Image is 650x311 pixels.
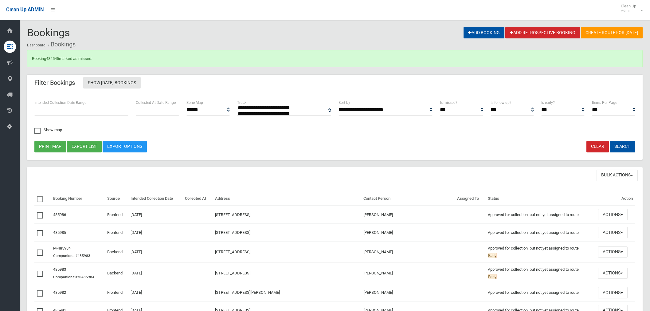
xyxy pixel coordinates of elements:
td: Backend [105,263,128,284]
a: [STREET_ADDRESS] [215,250,250,254]
td: Frontend [105,284,128,302]
small: Admin [621,8,636,13]
a: Export Options [103,141,147,152]
span: Show map [34,128,62,132]
small: Companions: [53,275,95,279]
a: Add Retrospective Booking [505,27,580,38]
td: [PERSON_NAME] [361,263,455,284]
td: [DATE] [128,284,182,302]
td: [PERSON_NAME] [361,224,455,242]
a: 485982 [53,290,66,295]
button: Actions [598,209,628,220]
a: Create route for [DATE] [581,27,643,38]
th: Collected At [182,192,213,206]
span: Early [488,274,497,279]
a: Add Booking [464,27,504,38]
td: Frontend [105,206,128,223]
li: Bookings [46,39,76,50]
a: [STREET_ADDRESS][PERSON_NAME] [215,290,280,295]
label: Truck [237,99,246,106]
th: Address [213,192,361,206]
th: Action [596,192,635,206]
td: [PERSON_NAME] [361,284,455,302]
a: Show [DATE] Bookings [83,77,141,89]
a: [STREET_ADDRESS] [215,271,250,275]
span: Bookings [27,26,70,39]
td: [DATE] [128,224,182,242]
th: Intended Collection Date [128,192,182,206]
div: Booking marked as missed. [27,50,643,67]
button: Bulk Actions [597,170,638,181]
td: [PERSON_NAME] [361,206,455,223]
a: M-485984 [53,246,71,250]
td: Approved for collection, but not yet assigned to route [485,206,596,223]
td: [DATE] [128,263,182,284]
a: Clear [586,141,609,152]
a: #M-485984 [75,275,94,279]
small: Companions: [53,254,91,258]
th: Booking Number [51,192,105,206]
th: Contact Person [361,192,455,206]
td: [DATE] [128,242,182,263]
th: Assigned To [455,192,485,206]
td: Backend [105,242,128,263]
th: Source [105,192,128,206]
a: 485985 [53,230,66,235]
button: Actions [598,268,628,279]
button: Actions [598,246,628,258]
a: 482545 [46,56,59,61]
td: Approved for collection, but not yet assigned to route [485,224,596,242]
button: Actions [598,227,628,238]
button: Actions [598,287,628,298]
a: [STREET_ADDRESS] [215,230,250,235]
span: Clean Up ADMIN [6,7,44,13]
a: [STREET_ADDRESS] [215,212,250,217]
td: [PERSON_NAME] [361,242,455,263]
a: Dashboard [27,43,45,47]
header: Filter Bookings [27,77,82,89]
span: Clean Up [618,4,642,13]
span: Early [488,253,497,258]
td: Approved for collection, but not yet assigned to route [485,263,596,284]
button: Print map [34,141,66,152]
button: Export list [67,141,102,152]
td: Approved for collection, but not yet assigned to route [485,284,596,302]
button: Search [610,141,635,152]
td: Frontend [105,224,128,242]
a: 485983 [53,267,66,272]
td: [DATE] [128,206,182,223]
a: 485986 [53,212,66,217]
td: Approved for collection, but not yet assigned to route [485,242,596,263]
a: #485983 [75,254,90,258]
th: Status [485,192,596,206]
